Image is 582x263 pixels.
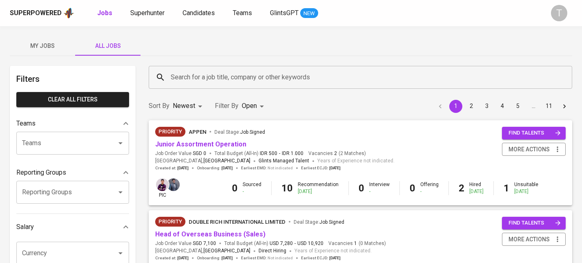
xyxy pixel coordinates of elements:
span: Total Budget (All-In) [214,150,303,157]
a: Head of Overseas Business (Sales) [155,230,265,238]
span: [GEOGRAPHIC_DATA] [203,157,250,165]
div: Interview [369,181,390,195]
span: Teams [233,9,252,17]
span: Created at : [155,165,189,171]
div: - [369,188,390,195]
span: IDR 500 [260,150,277,157]
span: Direct Hiring [259,248,286,254]
span: Earliest EMD : [241,165,293,171]
p: Newest [173,101,195,111]
span: Glints Managed Talent [259,158,309,164]
button: more actions [502,233,566,246]
span: Earliest EMD : [241,255,293,261]
a: Superhunter [130,8,166,18]
span: Earliest ECJD : [301,255,341,261]
span: USD 10,920 [297,240,323,247]
div: Unsuitable [514,181,538,195]
div: - [420,188,439,195]
b: Jobs [97,9,112,17]
a: Teams [233,8,254,18]
a: Candidates [183,8,216,18]
div: T [551,5,567,21]
button: Open [115,137,126,149]
span: 2 [333,150,337,157]
p: Reporting Groups [16,168,66,178]
nav: pagination navigation [433,100,572,113]
a: Junior Assortment Operation [155,140,246,148]
span: All Jobs [80,41,136,51]
span: Job Signed [240,129,265,135]
span: [GEOGRAPHIC_DATA] , [155,157,250,165]
span: Not indicated [268,165,293,171]
span: find talents [508,128,561,138]
span: Deal Stage : [294,219,344,225]
span: Double Rich International Limited [189,219,285,225]
span: IDR 1.000 [282,150,303,157]
div: pic [155,178,169,199]
p: Teams [16,119,36,128]
span: 1 [353,240,357,247]
span: [DATE] [329,255,341,261]
span: Open [242,102,257,110]
img: erwin@glints.com [156,178,169,191]
b: 0 [410,182,415,194]
span: Not indicated [268,255,293,261]
button: find talents [502,127,566,139]
b: 10 [281,182,293,194]
span: Priority [155,218,185,226]
b: 0 [359,182,364,194]
span: Clear All filters [23,94,123,105]
div: Open [242,99,267,114]
span: Years of Experience not indicated. [294,247,372,255]
span: Onboarding : [197,165,233,171]
span: - [279,150,280,157]
div: Hired [469,181,484,195]
span: Deal Stage : [214,129,265,135]
div: New Job received from Demand Team [155,217,185,227]
span: Created at : [155,255,189,261]
span: Job Order Value [155,150,206,157]
button: Go to page 11 [542,100,555,113]
div: Reporting Groups [16,164,129,181]
button: Go to page 2 [465,100,478,113]
div: … [527,102,540,110]
p: Salary [16,222,34,232]
button: page 1 [449,100,462,113]
button: find talents [502,217,566,229]
span: Vacancies ( 0 Matches ) [328,240,386,247]
button: Open [115,187,126,198]
div: Offering [420,181,439,195]
div: Sourced [243,181,261,195]
span: - [294,240,296,247]
a: GlintsGPT NEW [270,8,318,18]
button: Go to next page [558,100,571,113]
span: [GEOGRAPHIC_DATA] [203,247,250,255]
div: - [243,188,261,195]
span: Job Signed [319,219,344,225]
span: Onboarding : [197,255,233,261]
span: Earliest ECJD : [301,165,341,171]
button: more actions [502,143,566,156]
b: 0 [232,182,238,194]
div: Teams [16,115,129,132]
span: SGD 0 [193,150,206,157]
span: SGD 7,100 [193,240,216,247]
span: My Jobs [15,41,70,51]
button: Go to page 5 [511,100,524,113]
p: Filter By [215,101,239,111]
a: Jobs [97,8,114,18]
span: [DATE] [221,165,233,171]
span: USD 7,280 [270,240,293,247]
span: Superhunter [130,9,165,17]
span: find talents [508,218,561,228]
span: Priority [155,128,185,136]
span: Vacancies ( 2 Matches ) [308,150,366,157]
div: Newest [173,99,205,114]
span: [DATE] [177,255,189,261]
button: Go to page 4 [496,100,509,113]
div: Superpowered [10,9,62,18]
span: Years of Experience not indicated. [317,157,395,165]
div: [DATE] [514,188,538,195]
span: Job Order Value [155,240,216,247]
span: more actions [508,144,550,155]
